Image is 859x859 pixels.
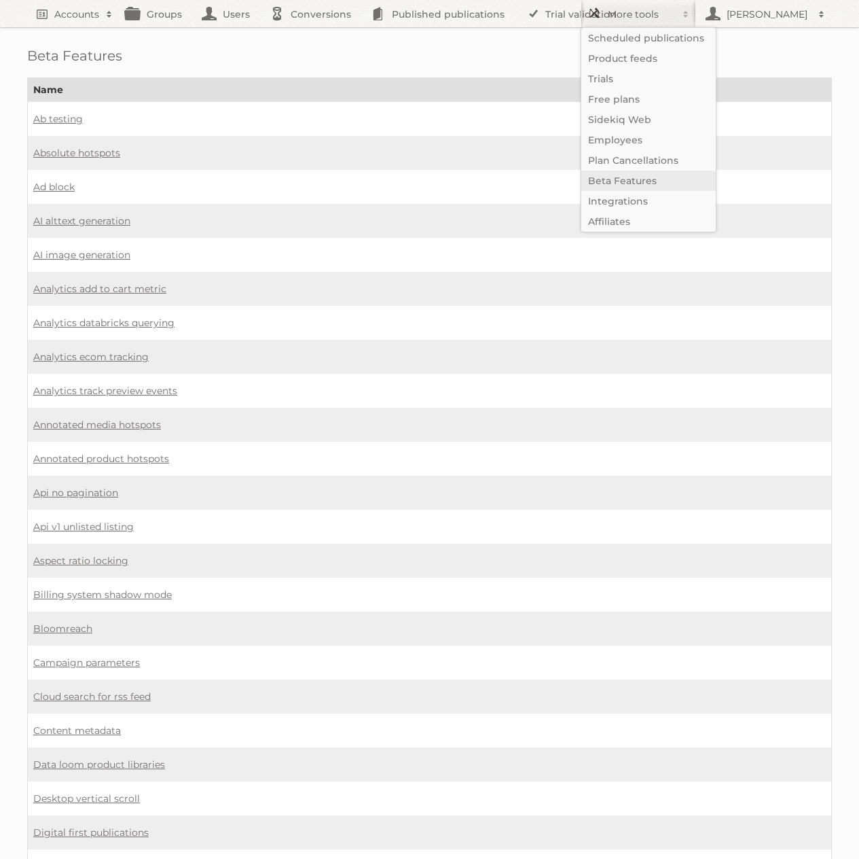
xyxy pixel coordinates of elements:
a: Api no pagination [33,487,118,499]
a: Ab testing [33,113,83,125]
a: Scheduled publications [581,28,716,48]
a: Absolute hotspots [33,147,120,159]
a: Analytics ecom tracking [33,351,149,363]
a: Ad block [33,181,75,193]
a: Campaign parameters [33,656,140,669]
a: Desktop vertical scroll [33,792,140,805]
a: Analytics databricks querying [33,317,175,329]
a: Billing system shadow mode [33,589,172,601]
a: AI image generation [33,249,130,261]
a: Annotated product hotspots [33,453,169,465]
a: Cloud search for rss feed [33,690,151,703]
a: Affiliates [581,211,716,232]
h2: More tools [608,7,676,21]
a: Annotated media hotspots [33,419,161,431]
a: Free plans [581,89,716,109]
th: Name [28,78,832,102]
a: Content metadata [33,724,121,737]
a: Product feeds [581,48,716,69]
a: Api v1 unlisted listing [33,521,134,533]
a: Employees [581,130,716,150]
a: Trials [581,69,716,89]
a: Analytics add to cart metric [33,283,166,295]
a: Analytics track preview events [33,385,177,397]
a: AI alttext generation [33,215,130,227]
a: Sidekiq Web [581,109,716,130]
h2: [PERSON_NAME] [723,7,811,21]
h1: Beta Features [27,48,832,64]
a: Integrations [581,191,716,211]
a: Aspect ratio locking [33,555,128,567]
a: Digital first publications [33,826,149,839]
a: Plan Cancellations [581,150,716,171]
a: Beta Features [581,171,716,191]
a: Data loom product libraries [33,758,165,771]
a: Bloomreach [33,623,92,635]
h2: Accounts [54,7,99,21]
